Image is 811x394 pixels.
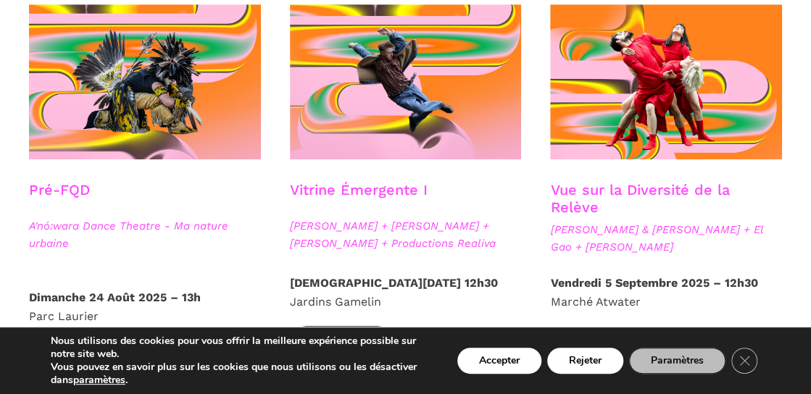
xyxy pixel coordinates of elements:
p: Nous utilisons des cookies pour vous offrir la meilleure expérience possible sur notre site web. [51,335,430,361]
button: paramètres [73,374,125,387]
a: Plus d'infos [290,326,394,359]
span: A'nó:wara Dance Theatre - Ma nature urbaine [29,217,261,252]
strong: Vendredi 5 Septembre 2025 – 12h30 [550,276,757,290]
button: Paramètres [629,348,725,374]
strong: Dimanche 24 Août 2025 – 13h [29,290,201,304]
strong: [DEMOGRAPHIC_DATA][DATE] 12h30 [290,276,498,290]
h3: Pré-FQD [29,181,90,217]
button: Rejeter [547,348,623,374]
p: Vous pouvez en savoir plus sur les cookies que nous utilisons ou les désactiver dans . [51,361,430,387]
h3: Vitrine Émergente I [290,181,428,217]
p: Jardins Gamelin [290,274,522,311]
span: [PERSON_NAME] + [PERSON_NAME] + [PERSON_NAME] + Productions Realiva [290,217,522,252]
h3: Vue sur la Diversité de la Relève [550,181,782,217]
button: Accepter [457,348,541,374]
button: Close GDPR Cookie Banner [731,348,757,374]
span: [PERSON_NAME] & [PERSON_NAME] + El Gao + [PERSON_NAME] [550,221,782,256]
p: Parc Laurier [29,288,261,325]
p: Marché Atwater [550,274,782,311]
